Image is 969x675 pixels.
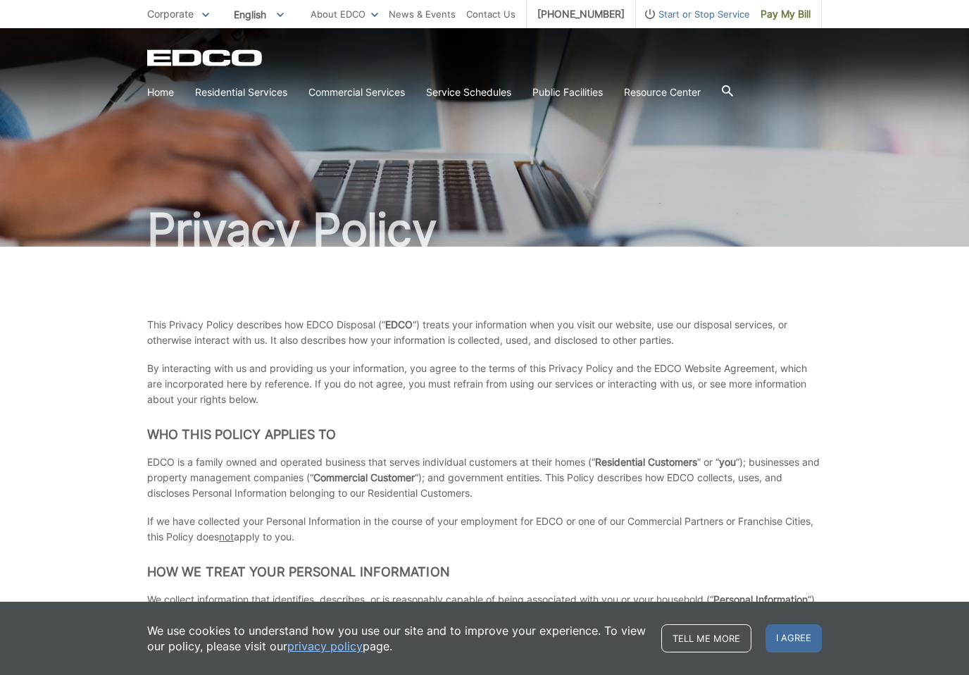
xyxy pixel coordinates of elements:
h2: Who This Policy Applies To [147,427,822,442]
h1: Privacy Policy [147,207,822,252]
h2: How We Treat Your Personal Information [147,564,822,580]
p: If we have collected your Personal Information in the course of your employment for EDCO or one o... [147,514,822,545]
a: Home [147,85,174,100]
p: EDCO is a family owned and operated business that serves individual customers at their homes (“ ”... [147,454,822,501]
strong: you [719,456,736,468]
strong: Personal Information [713,593,808,605]
a: EDCD logo. Return to the homepage. [147,49,264,66]
span: Corporate [147,8,194,20]
p: We collect information that identifies, describes, or is reasonably capable of being associated w... [147,592,822,638]
a: privacy policy [287,638,363,654]
a: Resource Center [624,85,701,100]
strong: EDCO [385,318,413,330]
span: Pay My Bill [761,6,811,22]
span: English [223,3,294,26]
p: By interacting with us and providing us your information, you agree to the terms of this Privacy ... [147,361,822,407]
a: Tell me more [661,624,751,652]
span: not [219,531,234,543]
strong: Residential Customers [595,456,697,468]
a: Public Facilities [532,85,603,100]
a: News & Events [389,6,456,22]
p: We use cookies to understand how you use our site and to improve your experience. To view our pol... [147,623,647,654]
a: Contact Us [466,6,515,22]
a: About EDCO [311,6,378,22]
a: Residential Services [195,85,287,100]
a: Service Schedules [426,85,511,100]
p: This Privacy Policy describes how EDCO Disposal (“ “) treats your information when you visit our ... [147,317,822,348]
a: Commercial Services [308,85,405,100]
strong: Commercial Customer [313,471,415,483]
span: I agree [765,624,822,652]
